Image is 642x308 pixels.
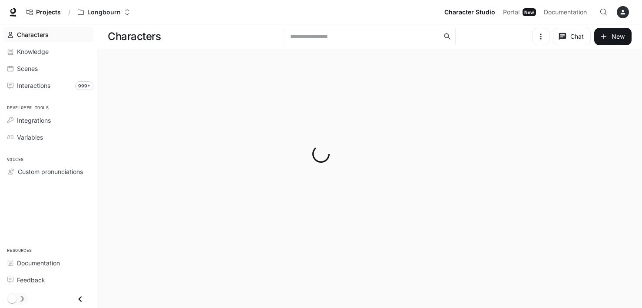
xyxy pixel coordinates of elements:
[17,258,60,268] span: Documentation
[595,3,612,21] button: Open Command Menu
[3,27,93,42] a: Characters
[87,9,121,16] p: Longbourn
[3,113,93,128] a: Integrations
[65,8,74,17] div: /
[523,8,536,16] div: New
[17,30,49,39] span: Characters
[503,7,520,18] span: Portal
[3,272,93,288] a: Feedback
[441,3,499,21] a: Character Studio
[17,64,38,73] span: Scenes
[17,47,49,56] span: Knowledge
[3,164,93,179] a: Custom pronunciations
[3,130,93,145] a: Variables
[540,3,593,21] a: Documentation
[8,294,17,303] span: Dark mode toggle
[17,116,51,125] span: Integrations
[70,290,90,308] button: Close drawer
[18,167,83,176] span: Custom pronunciations
[3,255,93,271] a: Documentation
[74,3,134,21] button: Open workspace menu
[75,81,93,90] span: 999+
[3,44,93,59] a: Knowledge
[36,9,61,16] span: Projects
[544,7,587,18] span: Documentation
[17,81,50,90] span: Interactions
[17,275,45,285] span: Feedback
[23,3,65,21] a: Go to projects
[500,3,539,21] a: PortalNew
[3,78,93,93] a: Interactions
[444,7,495,18] span: Character Studio
[3,61,93,76] a: Scenes
[17,133,43,142] span: Variables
